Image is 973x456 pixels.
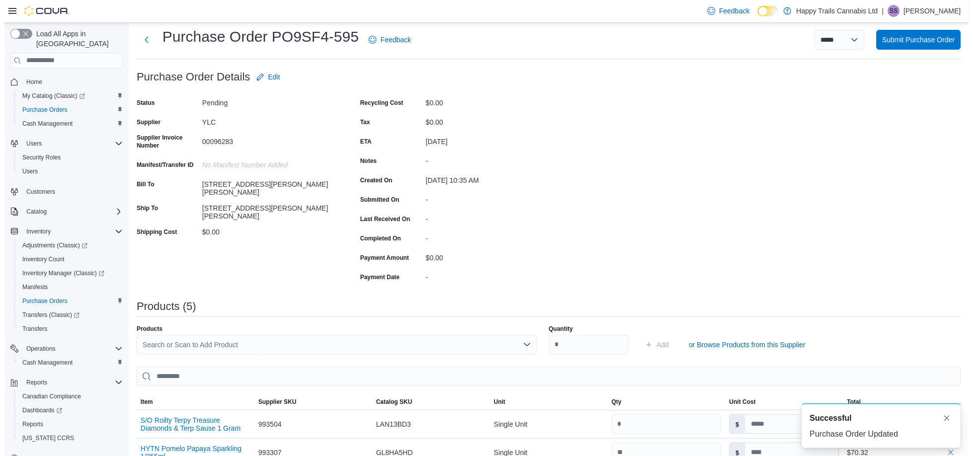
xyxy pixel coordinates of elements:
a: Adjustments (Classic) [10,238,122,252]
input: Dark Mode [753,6,774,16]
button: Qty [603,394,721,410]
div: [STREET_ADDRESS][PERSON_NAME][PERSON_NAME] [198,176,331,196]
span: Customers [22,188,51,196]
a: Dashboards [10,403,122,417]
button: Total [839,394,957,410]
span: Dashboards [14,404,118,416]
label: Completed On [356,234,397,242]
button: Next [132,30,152,50]
a: Manifests [14,281,47,293]
span: Inventory Manager (Classic) [18,269,100,277]
label: Recycling Cost [356,99,399,107]
span: LAN13BD3 [372,418,406,430]
span: Add [652,340,665,350]
a: Home [18,76,42,88]
span: Operations [18,343,118,355]
div: No Manifest Number added [198,157,331,169]
span: Transfers [14,323,118,335]
div: [STREET_ADDRESS][PERSON_NAME][PERSON_NAME] [198,200,331,220]
label: Created On [356,176,388,184]
label: Tax [356,118,366,126]
label: Manifest/Transfer ID [132,161,189,169]
span: Inventory Count [18,255,60,263]
span: Purchase Orders [18,297,63,305]
label: Status [132,99,151,107]
button: [US_STATE] CCRS [10,431,122,445]
span: Adjustments (Classic) [18,241,83,249]
a: Adjustments (Classic) [14,239,87,251]
div: Notification [806,412,949,424]
label: Notes [356,157,372,165]
span: or Browse Products from this Supplier [685,340,802,350]
div: [DATE] [421,134,555,146]
button: Cash Management [10,117,122,131]
label: Payment Date [356,273,395,281]
a: Canadian Compliance [14,390,81,402]
span: Transfers [18,325,43,333]
span: Submit Purchase Order [878,35,951,45]
div: Pending [198,95,331,107]
span: Canadian Compliance [18,392,77,400]
button: Home [2,75,122,89]
button: Inventory [2,225,122,238]
button: Unit [486,394,603,410]
div: YLC [198,114,331,126]
a: Transfers (Classic) [14,309,79,321]
button: Users [2,137,122,151]
span: Inventory [22,228,46,235]
label: Shipping Cost [132,228,172,236]
span: Transfers (Classic) [18,311,75,319]
span: [US_STATE] CCRS [18,434,70,442]
button: Open list of options [519,341,527,349]
button: Item [132,394,250,410]
a: Reports [14,418,43,430]
span: Manifests [14,281,118,293]
h1: Purchase Order PO9SF4-595 [158,27,354,47]
span: Purchase Orders [14,104,118,116]
button: Catalog [2,205,122,219]
a: Feedback [699,1,749,21]
span: Qty [607,398,617,406]
span: Reports [14,418,118,430]
span: Home [18,76,118,88]
div: $0.00 [421,250,555,262]
a: Inventory Manager (Classic) [10,266,122,280]
span: Transfers (Classic) [14,309,118,321]
span: Feedback [376,35,406,45]
div: - [421,269,555,281]
button: S/O Roilty Terpy Treasure Diamonds & Terp Sause 1 Gram [136,416,246,432]
a: Inventory Manager (Classic) [14,267,104,279]
span: Security Roles [18,153,56,161]
button: Add [637,335,669,355]
span: Item [136,398,149,406]
a: Transfers (Classic) [10,308,122,322]
a: Purchase Orders [14,104,67,116]
button: or Browse Products from this Supplier [681,335,806,355]
button: Reports [18,377,47,388]
button: Edit [248,67,280,87]
span: Unit [489,398,501,406]
div: - [421,153,555,165]
a: Feedback [360,30,410,50]
a: Transfers [14,323,47,335]
span: Customers [18,185,118,198]
span: Catalog SKU [372,398,408,406]
span: My Catalog (Classic) [18,92,81,100]
a: Dashboards [14,404,62,416]
p: | [878,5,880,17]
div: - [421,211,555,223]
label: Ship To [132,204,154,212]
span: Washington CCRS [14,432,118,444]
label: Supplier [132,118,156,126]
span: Edit [264,72,276,82]
button: Customers [2,184,122,199]
a: My Catalog (Classic) [14,90,84,102]
span: Cash Management [14,357,118,369]
button: Purchase Orders [10,294,122,308]
div: $0.00 [421,114,555,126]
button: Operations [18,343,55,355]
label: ETA [356,138,367,146]
span: Operations [22,345,51,353]
a: Inventory Count [14,253,64,265]
span: Reports [18,377,118,388]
